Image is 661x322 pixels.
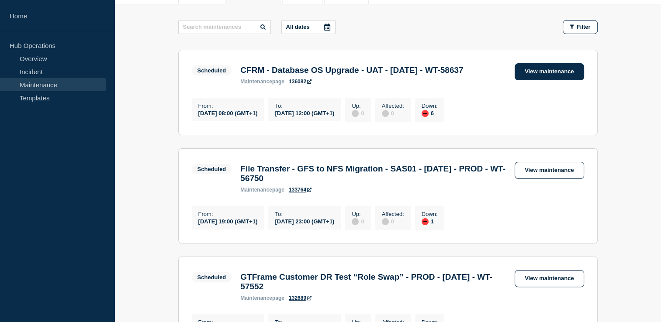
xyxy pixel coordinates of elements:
p: To : [275,211,334,217]
p: All dates [286,24,310,30]
a: View maintenance [515,162,584,179]
a: 132689 [289,295,311,301]
div: down [422,218,429,225]
div: 0 [382,217,404,225]
div: disabled [382,110,389,117]
div: 6 [422,109,438,117]
div: 0 [352,109,364,117]
div: disabled [352,218,359,225]
p: Affected : [382,103,404,109]
p: To : [275,103,334,109]
div: disabled [382,218,389,225]
div: Scheduled [197,166,226,172]
button: Filter [563,20,598,34]
div: [DATE] 23:00 (GMT+1) [275,217,334,225]
p: page [240,79,284,85]
div: 0 [382,109,404,117]
div: [DATE] 19:00 (GMT+1) [198,217,258,225]
h3: File Transfer - GFS to NFS Migration - SAS01 - [DATE] - PROD - WT-56750 [240,164,506,183]
span: maintenance [240,79,272,85]
p: Down : [422,211,438,217]
p: From : [198,103,258,109]
a: 133764 [289,187,311,193]
div: 1 [422,217,438,225]
div: [DATE] 12:00 (GMT+1) [275,109,334,116]
button: All dates [281,20,336,34]
div: disabled [352,110,359,117]
div: 0 [352,217,364,225]
div: Scheduled [197,67,226,74]
span: Filter [577,24,591,30]
span: maintenance [240,187,272,193]
p: page [240,187,284,193]
p: Up : [352,103,364,109]
p: Down : [422,103,438,109]
input: Search maintenances [178,20,271,34]
h3: CFRM - Database OS Upgrade - UAT - [DATE] - WT-58637 [240,65,463,75]
a: View maintenance [515,270,584,287]
a: 136082 [289,79,311,85]
p: From : [198,211,258,217]
div: [DATE] 08:00 (GMT+1) [198,109,258,116]
span: maintenance [240,295,272,301]
p: page [240,295,284,301]
div: down [422,110,429,117]
p: Affected : [382,211,404,217]
a: View maintenance [515,63,584,80]
div: Scheduled [197,274,226,281]
h3: GTFrame Customer DR Test “Role Swap” - PROD - [DATE] - WT-57552 [240,272,506,291]
p: Up : [352,211,364,217]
